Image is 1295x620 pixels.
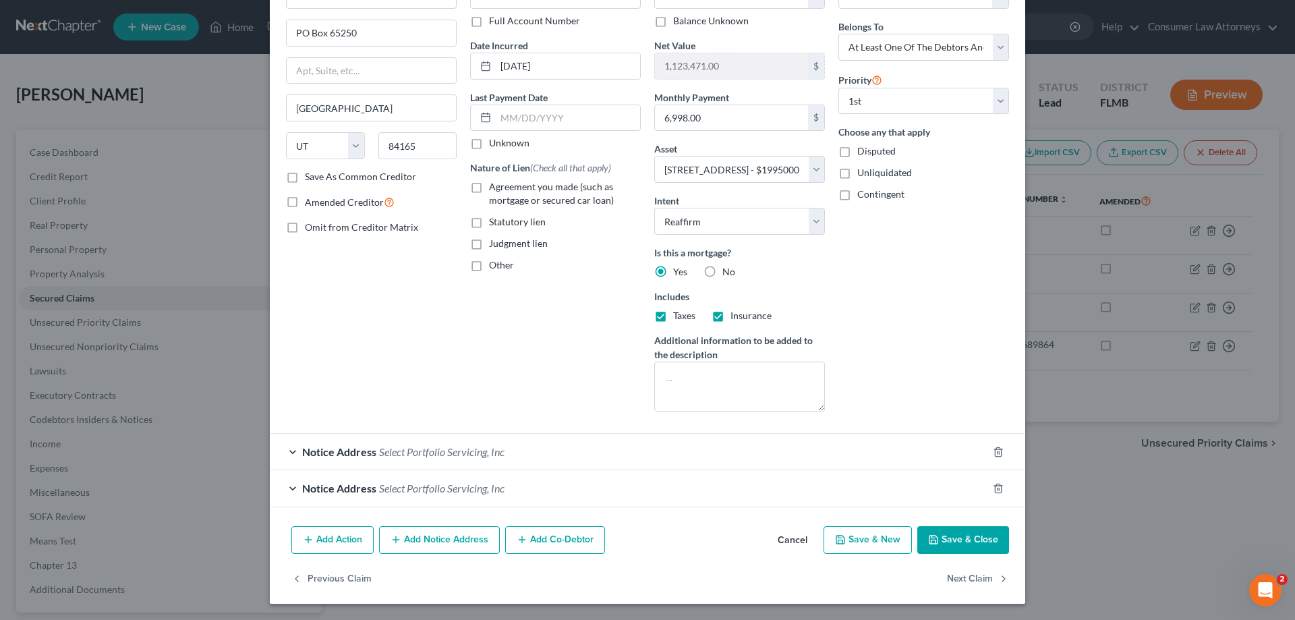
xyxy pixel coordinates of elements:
input: Apt, Suite, etc... [287,58,456,84]
span: Select Portfolio Servicing, Inc [379,482,505,495]
button: Save & Close [917,526,1009,555]
label: Unknown [489,136,529,150]
span: Notice Address [302,445,376,458]
span: (Check all that apply) [530,162,611,173]
label: Is this a mortgage? [654,246,825,260]
button: Add Co-Debtor [505,526,605,555]
label: Additional information to be added to the description [654,333,825,362]
span: Agreement you made (such as mortgage or secured car loan) [489,181,614,206]
label: Date Incurred [470,38,528,53]
label: Choose any that apply [838,125,1009,139]
span: No [722,266,735,277]
button: Add Notice Address [379,526,500,555]
label: Balance Unknown [673,14,749,28]
label: Last Payment Date [470,90,548,105]
input: Enter zip... [378,132,457,159]
label: Net Value [654,38,695,53]
input: 0.00 [655,105,808,131]
input: MM/DD/YYYY [496,53,640,79]
span: Contingent [857,188,904,200]
input: MM/DD/YYYY [496,105,640,131]
span: Asset [654,143,677,154]
label: Includes [654,289,825,304]
span: Amended Creditor [305,196,384,208]
button: Add Action [291,526,374,555]
button: Next Claim [947,565,1009,593]
button: Cancel [767,528,818,555]
span: Judgment lien [489,237,548,249]
span: Insurance [730,310,772,321]
span: Disputed [857,145,896,157]
label: Intent [654,194,679,208]
span: Omit from Creditor Matrix [305,221,418,233]
span: Taxes [673,310,695,321]
span: Notice Address [302,482,376,495]
div: $ [808,105,824,131]
input: 0.00 [655,53,808,79]
span: 2 [1277,574,1288,585]
input: Enter city... [287,95,456,121]
div: $ [808,53,824,79]
label: Nature of Lien [470,161,611,175]
span: Other [489,259,514,271]
label: Save As Common Creditor [305,170,416,184]
span: Statutory lien [489,216,546,227]
span: Yes [673,266,687,277]
label: Monthly Payment [654,90,729,105]
button: Save & New [824,526,912,555]
span: Unliquidated [857,167,912,178]
button: Previous Claim [291,565,372,593]
iframe: Intercom live chat [1249,574,1282,607]
label: Priority [838,72,882,88]
span: Belongs To [838,21,884,32]
label: Full Account Number [489,14,580,28]
input: Enter address... [287,20,456,46]
span: Select Portfolio Servicing, Inc [379,445,505,458]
